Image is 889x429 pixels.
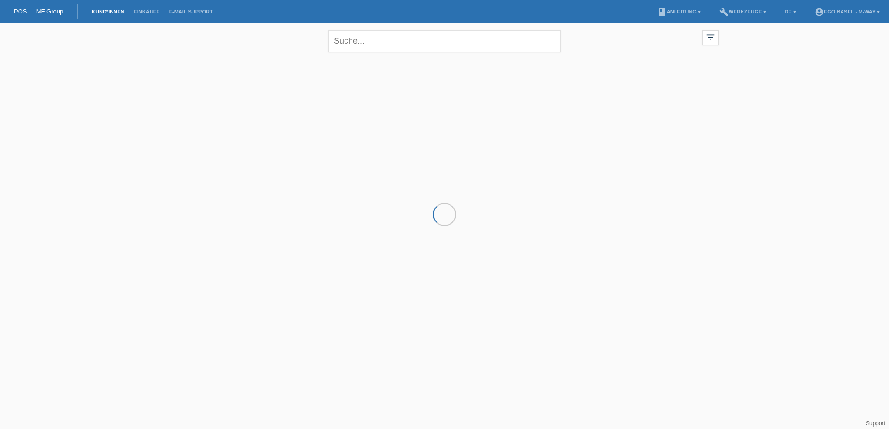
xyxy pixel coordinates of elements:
input: Suche... [328,30,561,52]
a: account_circleEGO Basel - m-way ▾ [810,9,884,14]
a: POS — MF Group [14,8,63,15]
a: DE ▾ [780,9,801,14]
a: buildWerkzeuge ▾ [715,9,771,14]
a: Einkäufe [129,9,164,14]
a: Support [866,420,885,427]
a: bookAnleitung ▾ [653,9,705,14]
i: filter_list [705,32,716,42]
i: book [657,7,667,17]
a: Kund*innen [87,9,129,14]
a: E-Mail Support [165,9,218,14]
i: account_circle [815,7,824,17]
i: build [719,7,729,17]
